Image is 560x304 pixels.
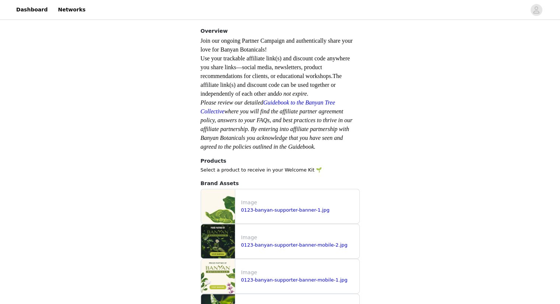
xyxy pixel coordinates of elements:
em: Please review our detailed where you will find the affiliate partner agreement policy, answers to... [201,99,353,150]
a: Guidebook to the Banyan Tree Collective [201,99,335,114]
img: file [201,224,235,258]
p: Image [241,199,356,206]
a: 0123-banyan-supporter-banner-mobile-1.jpg [241,277,348,283]
p: Select a product to receive in your Welcome Kit 🌱 [201,166,360,174]
a: Dashboard [12,1,52,18]
a: 0123-banyan-supporter-banner-mobile-2.jpg [241,242,348,248]
h4: Brand Assets [201,180,360,187]
span: Use your trackable affiliate link(s) and discount code anywhere you share links—social media, new... [201,55,350,79]
span: The affiliate link(s) and discount code can be used together or independently of each other and [201,73,342,97]
p: Image [241,234,356,241]
em: do not expire. [276,91,309,97]
span: Join our ongoing Partner Campaign and authentically share your love for Banyan Botanicals! [201,38,353,53]
a: Networks [53,1,90,18]
h4: Overview [201,27,360,35]
div: avatar [533,4,540,16]
h4: Products [201,157,360,165]
a: 0123-banyan-supporter-banner-1.jpg [241,207,330,213]
p: Image [241,269,356,276]
img: file [201,259,235,293]
img: file [201,189,235,223]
